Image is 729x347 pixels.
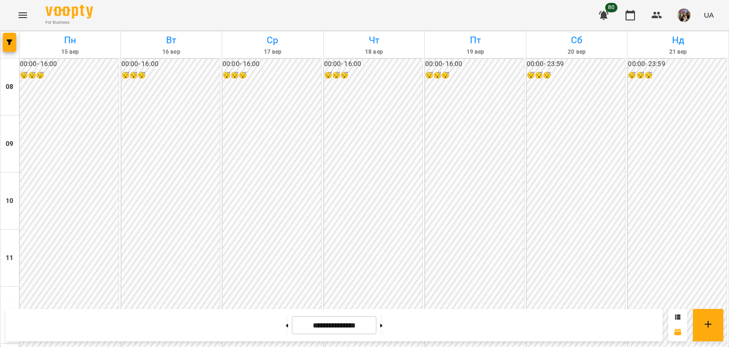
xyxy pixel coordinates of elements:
[324,59,423,69] h6: 00:00 - 16:00
[224,48,322,57] h6: 17 вер
[425,59,524,69] h6: 00:00 - 16:00
[426,33,524,48] h6: Пт
[527,70,626,81] h6: 😴😴😴
[20,70,119,81] h6: 😴😴😴
[629,33,727,48] h6: Нд
[426,48,524,57] h6: 19 вер
[46,5,93,19] img: Voopty Logo
[224,33,322,48] h6: Ср
[325,48,423,57] h6: 18 вер
[223,59,321,69] h6: 00:00 - 16:00
[628,59,727,69] h6: 00:00 - 23:59
[122,48,221,57] h6: 16 вер
[6,82,13,92] h6: 08
[20,59,119,69] h6: 00:00 - 16:00
[6,196,13,206] h6: 10
[677,9,691,22] img: 497ea43cfcb3904c6063eaf45c227171.jpeg
[528,48,626,57] h6: 20 вер
[21,33,119,48] h6: Пн
[121,70,220,81] h6: 😴😴😴
[628,70,727,81] h6: 😴😴😴
[527,59,626,69] h6: 00:00 - 23:59
[324,70,423,81] h6: 😴😴😴
[11,4,34,27] button: Menu
[46,19,93,26] span: For Business
[6,139,13,149] h6: 09
[122,33,221,48] h6: Вт
[121,59,220,69] h6: 00:00 - 16:00
[223,70,321,81] h6: 😴😴😴
[6,253,13,263] h6: 11
[425,70,524,81] h6: 😴😴😴
[605,3,617,12] span: 80
[704,10,714,20] span: UA
[528,33,626,48] h6: Сб
[629,48,727,57] h6: 21 вер
[325,33,423,48] h6: Чт
[21,48,119,57] h6: 15 вер
[700,6,718,24] button: UA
